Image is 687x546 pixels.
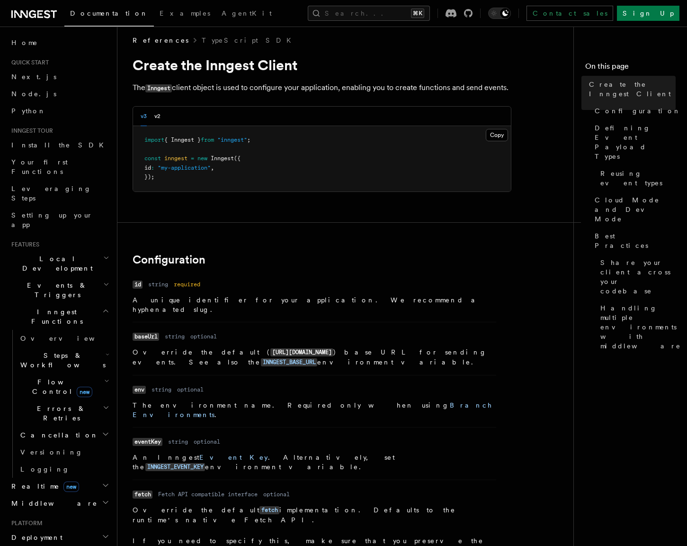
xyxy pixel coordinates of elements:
[151,164,154,171] span: :
[8,529,111,546] button: Deployment
[70,9,148,17] span: Documentation
[217,136,247,143] span: "inngest"
[8,495,111,512] button: Middleware
[194,438,220,446] dd: optional
[11,185,91,202] span: Leveraging Steps
[17,461,111,478] a: Logging
[133,36,188,45] span: References
[486,129,508,141] button: Copy
[8,478,111,495] button: Realtimenew
[8,250,111,277] button: Local Development
[261,358,317,366] code: INNGEST_BASE_URL
[8,34,111,51] a: Home
[259,506,279,514] a: fetch
[600,303,681,351] span: Handling multiple environments with middleware
[145,463,205,471] code: INNGEST_EVENT_KEY
[144,155,161,162] span: const
[263,491,290,498] dd: optional
[597,165,676,191] a: Reusing event types
[133,400,496,419] p: The environment name. Required only when using .
[597,254,676,300] a: Share your client across your codebase
[20,448,83,456] span: Versioning
[270,348,333,356] code: [URL][DOMAIN_NAME]
[63,482,79,492] span: new
[17,444,111,461] a: Versioning
[216,3,277,26] a: AgentKit
[591,102,676,119] a: Configuration
[234,155,241,162] span: ({
[11,141,109,149] span: Install the SDK
[591,191,676,227] a: Cloud Mode and Dev Mode
[133,81,511,95] p: The client object is used to configure your application, enabling you to create functions and sen...
[133,453,496,472] p: An Inngest . Alternatively, set the environment variable.
[597,300,676,355] a: Handling multiple environments with middleware
[8,59,49,66] span: Quick start
[8,102,111,119] a: Python
[144,173,154,180] span: });
[308,6,430,21] button: Search...⌘K
[17,347,111,373] button: Steps & Workflows
[585,61,676,76] h4: On this page
[133,333,159,341] code: baseUrl
[158,164,211,171] span: "my-application"
[141,107,147,126] button: v3
[8,180,111,207] a: Leveraging Steps
[595,195,676,224] span: Cloud Mode and Dev Mode
[8,68,111,85] a: Next.js
[133,56,511,73] h1: Create the Inngest Client
[202,36,297,45] a: TypeScript SDK
[145,463,205,471] a: INNGEST_EVENT_KEY
[8,519,43,527] span: Platform
[8,330,111,478] div: Inngest Functions
[617,6,679,21] a: Sign Up
[174,281,200,288] dd: required
[411,9,424,18] kbd: ⌘K
[600,169,676,188] span: Reusing event types
[11,107,46,115] span: Python
[17,404,103,423] span: Errors & Retries
[8,533,62,542] span: Deployment
[144,164,151,171] span: id
[201,136,214,143] span: from
[133,295,496,314] p: A unique identifier for your application. We recommend a hyphenated slug.
[8,281,103,300] span: Events & Triggers
[8,207,111,233] a: Setting up your app
[133,347,496,367] p: Override the default ( ) base URL for sending events. See also the environment variable.
[165,333,185,340] dd: string
[144,136,164,143] span: import
[11,73,56,81] span: Next.js
[8,482,79,491] span: Realtime
[164,136,201,143] span: { Inngest }
[168,438,188,446] dd: string
[211,164,214,171] span: ,
[8,254,103,273] span: Local Development
[595,231,676,250] span: Best Practices
[247,136,250,143] span: ;
[133,281,143,289] code: id
[64,3,154,27] a: Documentation
[20,335,118,342] span: Overview
[211,155,234,162] span: Inngest
[11,38,38,47] span: Home
[8,85,111,102] a: Node.js
[164,155,187,162] span: inngest
[591,227,676,254] a: Best Practices
[11,90,56,98] span: Node.js
[133,386,146,394] code: env
[17,330,111,347] a: Overview
[8,154,111,180] a: Your first Functions
[8,277,111,303] button: Events & Triggers
[154,107,161,126] button: v2
[158,491,258,498] dd: Fetch API compatible interface
[11,158,68,175] span: Your first Functions
[148,281,168,288] dd: string
[17,400,111,427] button: Errors & Retries
[11,211,93,228] span: Setting up your app
[8,127,53,135] span: Inngest tour
[133,438,162,446] code: eventKey
[17,430,98,440] span: Cancellation
[152,386,171,393] dd: string
[133,491,152,499] code: fetch
[177,386,204,393] dd: optional
[591,119,676,165] a: Defining Event Payload Types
